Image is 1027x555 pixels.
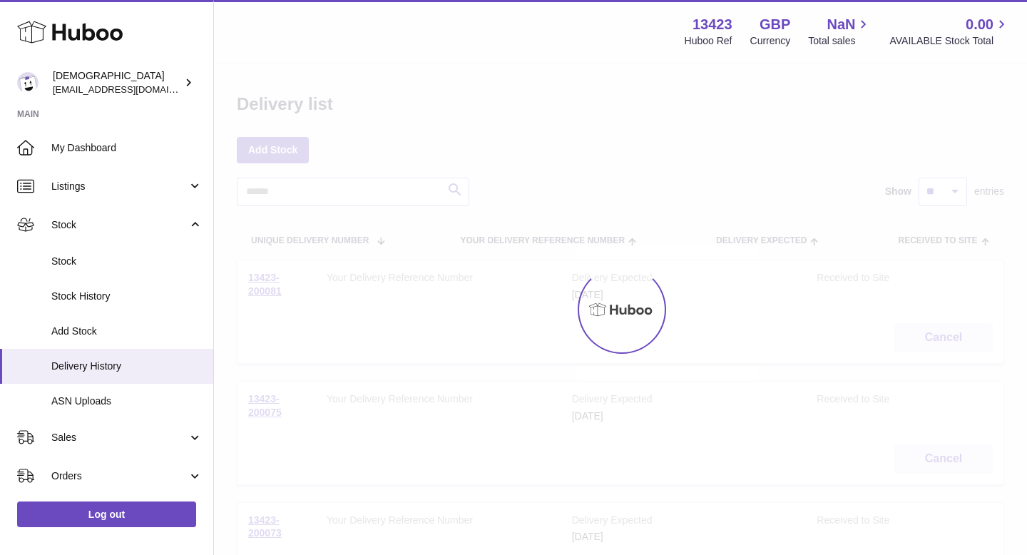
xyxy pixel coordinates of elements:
[966,15,993,34] span: 0.00
[827,15,855,34] span: NaN
[889,15,1010,48] a: 0.00 AVAILABLE Stock Total
[53,69,181,96] div: [DEMOGRAPHIC_DATA]
[685,34,732,48] div: Huboo Ref
[808,34,872,48] span: Total sales
[750,34,791,48] div: Currency
[51,141,203,155] span: My Dashboard
[51,180,188,193] span: Listings
[808,15,872,48] a: NaN Total sales
[693,15,732,34] strong: 13423
[760,15,790,34] strong: GBP
[17,501,196,527] a: Log out
[51,394,203,408] span: ASN Uploads
[889,34,1010,48] span: AVAILABLE Stock Total
[51,360,203,373] span: Delivery History
[53,83,210,95] span: [EMAIL_ADDRESS][DOMAIN_NAME]
[17,72,39,93] img: olgazyuz@outlook.com
[51,469,188,483] span: Orders
[51,290,203,303] span: Stock History
[51,325,203,338] span: Add Stock
[51,218,188,232] span: Stock
[51,431,188,444] span: Sales
[51,255,203,268] span: Stock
